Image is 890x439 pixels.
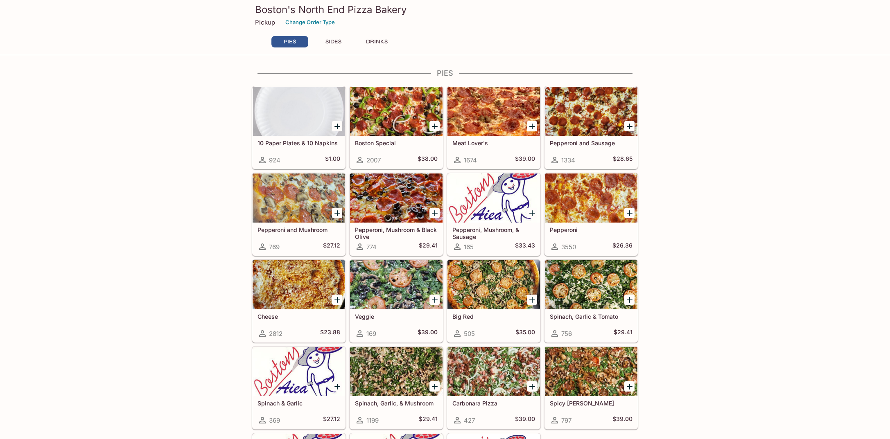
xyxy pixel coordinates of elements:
h5: $33.43 [515,242,535,252]
a: Spinach, Garlic & Tomato756$29.41 [544,260,638,342]
h4: PIES [252,69,638,78]
a: Pepperoni and Sausage1334$28.65 [544,86,638,169]
span: 3550 [561,243,576,251]
h5: Pepperoni, Mushroom, & Sausage [452,226,535,240]
div: Veggie [350,260,443,309]
h5: $39.00 [515,415,535,425]
span: 369 [269,416,280,424]
div: Pepperoni [545,173,637,223]
span: 1334 [561,156,575,164]
button: Add Veggie [429,295,440,305]
div: Carbonara Pizza [447,347,540,396]
button: Add Spicy Jenny [624,381,635,392]
h5: Big Red [452,313,535,320]
h5: Boston Special [355,140,438,146]
div: Big Red [447,260,540,309]
button: Add 10 Paper Plates & 10 Napkins [332,121,342,131]
button: Add Boston Special [429,121,440,131]
div: Meat Lover's [447,87,540,136]
a: Pepperoni3550$26.36 [544,173,638,256]
button: Add Carbonara Pizza [527,381,537,392]
span: 924 [269,156,280,164]
h5: $29.41 [419,415,438,425]
div: Pepperoni, Mushroom & Black Olive [350,173,443,223]
h5: Spicy [PERSON_NAME] [550,400,632,407]
h5: $39.00 [612,415,632,425]
a: Veggie169$39.00 [350,260,443,342]
button: Add Pepperoni and Mushroom [332,208,342,218]
div: Cheese [253,260,345,309]
h5: Spinach, Garlic, & Mushroom [355,400,438,407]
h5: $29.41 [614,329,632,338]
h5: Pepperoni and Mushroom [258,226,340,233]
button: Add Spinach, Garlic, & Mushroom [429,381,440,392]
h5: $27.12 [323,415,340,425]
h5: Spinach, Garlic & Tomato [550,313,632,320]
a: Cheese2812$23.88 [252,260,346,342]
span: 756 [561,330,572,338]
span: 797 [561,416,571,424]
span: 169 [366,330,376,338]
div: Boston Special [350,87,443,136]
div: Spicy Jenny [545,347,637,396]
button: Add Spinach & Garlic [332,381,342,392]
h5: Veggie [355,313,438,320]
h5: Spinach & Garlic [258,400,340,407]
a: 10 Paper Plates & 10 Napkins924$1.00 [252,86,346,169]
button: SIDES [315,36,352,47]
h5: $26.36 [612,242,632,252]
h5: Pepperoni, Mushroom & Black Olive [355,226,438,240]
button: Add Pepperoni, Mushroom & Black Olive [429,208,440,218]
button: PIES [271,36,308,47]
button: Add Pepperoni [624,208,635,218]
p: Pickup [255,18,275,26]
h3: Boston's North End Pizza Bakery [255,3,635,16]
h5: 10 Paper Plates & 10 Napkins [258,140,340,146]
h5: $39.00 [515,155,535,165]
a: Pepperoni, Mushroom & Black Olive774$29.41 [350,173,443,256]
a: Meat Lover's1674$39.00 [447,86,540,169]
button: Add Meat Lover's [527,121,537,131]
a: Boston Special2007$38.00 [350,86,443,169]
div: Spinach, Garlic & Tomato [545,260,637,309]
h5: Pepperoni and Sausage [550,140,632,146]
div: 10 Paper Plates & 10 Napkins [253,87,345,136]
span: 1674 [464,156,477,164]
div: Spinach, Garlic, & Mushroom [350,347,443,396]
h5: $27.12 [323,242,340,252]
span: 774 [366,243,377,251]
h5: Pepperoni [550,226,632,233]
span: 2007 [366,156,381,164]
div: Pepperoni and Mushroom [253,173,345,223]
button: Add Cheese [332,295,342,305]
h5: $39.00 [418,329,438,338]
span: 2812 [269,330,282,338]
h5: Cheese [258,313,340,320]
span: 769 [269,243,280,251]
h5: $38.00 [418,155,438,165]
span: 505 [464,330,475,338]
a: Carbonara Pizza427$39.00 [447,347,540,429]
h5: $29.41 [419,242,438,252]
button: Add Big Red [527,295,537,305]
h5: Meat Lover's [452,140,535,146]
h5: Carbonara Pizza [452,400,535,407]
a: Pepperoni and Mushroom769$27.12 [252,173,346,256]
button: Add Pepperoni and Sausage [624,121,635,131]
h5: $35.00 [515,329,535,338]
button: Change Order Type [282,16,339,29]
a: Spicy [PERSON_NAME]797$39.00 [544,347,638,429]
button: Add Spinach, Garlic & Tomato [624,295,635,305]
h5: $28.65 [613,155,632,165]
span: 427 [464,416,475,424]
div: Spinach & Garlic [253,347,345,396]
a: Spinach & Garlic369$27.12 [252,347,346,429]
a: Big Red505$35.00 [447,260,540,342]
h5: $23.88 [320,329,340,338]
a: Pepperoni, Mushroom, & Sausage165$33.43 [447,173,540,256]
div: Pepperoni, Mushroom, & Sausage [447,173,540,223]
span: 1199 [366,416,379,424]
span: 165 [464,243,474,251]
div: Pepperoni and Sausage [545,87,637,136]
h5: $1.00 [325,155,340,165]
